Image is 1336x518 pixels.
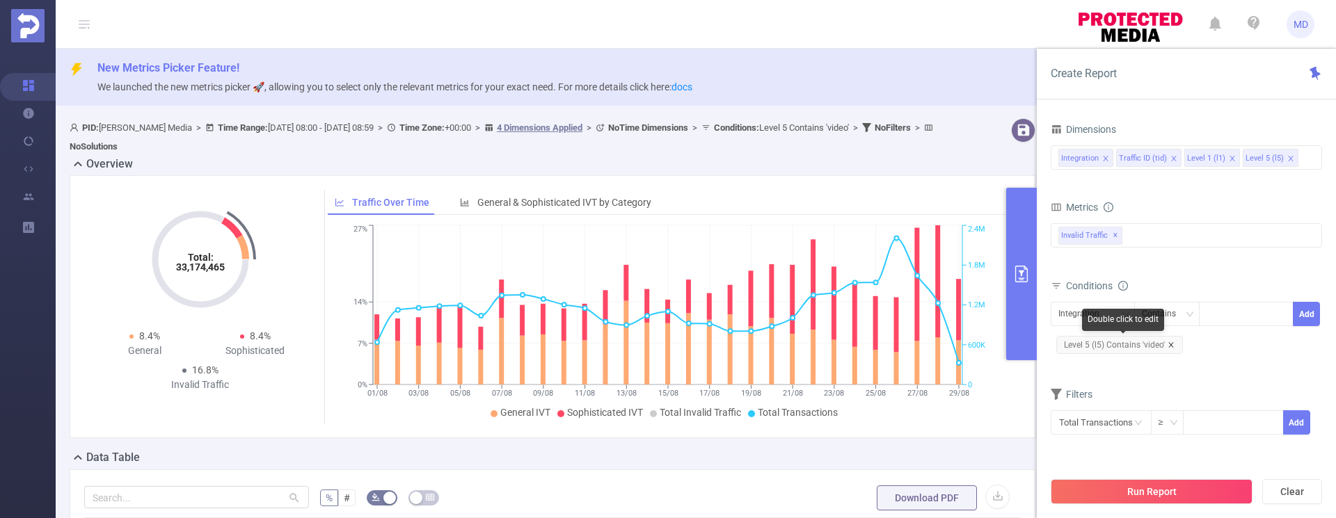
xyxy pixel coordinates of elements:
tspan: 19/08 [740,389,761,398]
i: icon: user [70,123,82,132]
tspan: 09/08 [533,389,553,398]
div: Sophisticated [200,343,311,358]
h2: Data Table [86,449,140,466]
i: icon: close [1287,155,1294,163]
i: icon: close [1168,341,1175,348]
div: Level 1 (l1) [1187,149,1225,168]
span: % [326,492,333,503]
span: Create Report [1051,67,1117,80]
span: MD [1294,10,1308,38]
span: General IVT [500,407,550,418]
div: Integration [1061,149,1099,168]
div: Invalid Traffic [145,378,255,392]
b: Time Zone: [399,122,445,133]
tspan: 1.2M [968,301,985,310]
input: Search... [84,486,309,508]
tspan: 2.4M [968,225,985,234]
span: > [849,122,862,133]
span: Total Invalid Traffic [660,407,741,418]
b: No Solutions [70,141,118,152]
span: Filters [1051,389,1092,400]
button: Download PDF [877,485,977,510]
span: > [688,122,701,133]
span: Traffic Over Time [352,197,429,208]
span: Metrics [1051,202,1098,213]
tspan: 11/08 [575,389,595,398]
span: > [582,122,596,133]
i: icon: thunderbolt [70,63,83,76]
div: General [90,343,200,358]
tspan: 1.8M [968,261,985,270]
span: New Metrics Picker Feature! [97,61,239,74]
span: Level 5 (l5) Contains 'video' [1056,336,1183,354]
i: icon: info-circle [1118,281,1128,291]
i: icon: down [1186,310,1194,320]
div: Double click to edit [1082,309,1164,331]
span: Level 5 Contains 'video' [714,122,849,133]
li: Level 5 (l5) [1243,149,1298,167]
span: > [471,122,484,133]
span: Invalid Traffic [1058,227,1122,245]
span: > [192,122,205,133]
button: Add [1293,302,1320,326]
b: Conditions : [714,122,759,133]
i: icon: down [1170,419,1178,428]
div: Level 5 (l5) [1246,149,1284,168]
span: Total Transactions [758,407,838,418]
div: Traffic ID (tid) [1119,149,1167,168]
tspan: 03/08 [408,389,429,398]
tspan: 14% [353,298,367,307]
div: ≥ [1158,411,1172,434]
tspan: 29/08 [948,389,969,398]
tspan: 17/08 [699,389,719,398]
tspan: 600K [968,341,985,350]
span: 8.4% [250,330,271,341]
span: We launched the new metrics picker 🚀, allowing you to select only the relevant metrics for your e... [97,81,692,92]
span: Conditions [1066,280,1128,291]
b: No Time Dimensions [608,122,688,133]
tspan: 15/08 [658,389,678,398]
i: icon: info-circle [1104,202,1113,212]
i: icon: line-chart [335,197,344,207]
span: # [344,492,350,503]
tspan: 0 [968,380,972,389]
i: icon: bar-chart [460,197,470,207]
li: Traffic ID (tid) [1116,149,1182,167]
tspan: 13/08 [616,389,636,398]
tspan: 23/08 [824,389,844,398]
tspan: 27/08 [907,389,927,398]
button: Clear [1262,479,1322,504]
tspan: 07/08 [491,389,511,398]
span: Sophisticated IVT [567,407,643,418]
li: Integration [1058,149,1113,167]
a: docs [671,81,692,92]
b: No Filters [875,122,911,133]
tspan: 7% [358,339,367,348]
span: ✕ [1113,227,1118,244]
div: Integration [1058,302,1109,325]
b: PID: [82,122,99,133]
span: 8.4% [139,330,160,341]
i: icon: table [426,493,434,501]
span: General & Sophisticated IVT by Category [477,197,651,208]
img: Protected Media [11,9,45,42]
button: Add [1282,410,1310,435]
tspan: 21/08 [782,389,802,398]
u: 4 Dimensions Applied [497,122,582,133]
span: > [374,122,387,133]
span: > [911,122,924,133]
h2: Overview [86,156,133,172]
tspan: 33,174,465 [176,261,225,273]
tspan: 27% [353,225,367,234]
b: Time Range: [218,122,268,133]
i: icon: bg-colors [372,493,380,501]
i: icon: close [1229,155,1236,163]
tspan: 0% [358,380,367,389]
i: icon: close [1102,155,1109,163]
span: [PERSON_NAME] Media [DATE] 08:00 - [DATE] 08:59 +00:00 [70,122,937,152]
li: Level 1 (l1) [1184,149,1240,167]
tspan: 01/08 [367,389,387,398]
tspan: Total: [187,252,213,263]
tspan: 25/08 [866,389,886,398]
i: icon: close [1170,155,1177,163]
